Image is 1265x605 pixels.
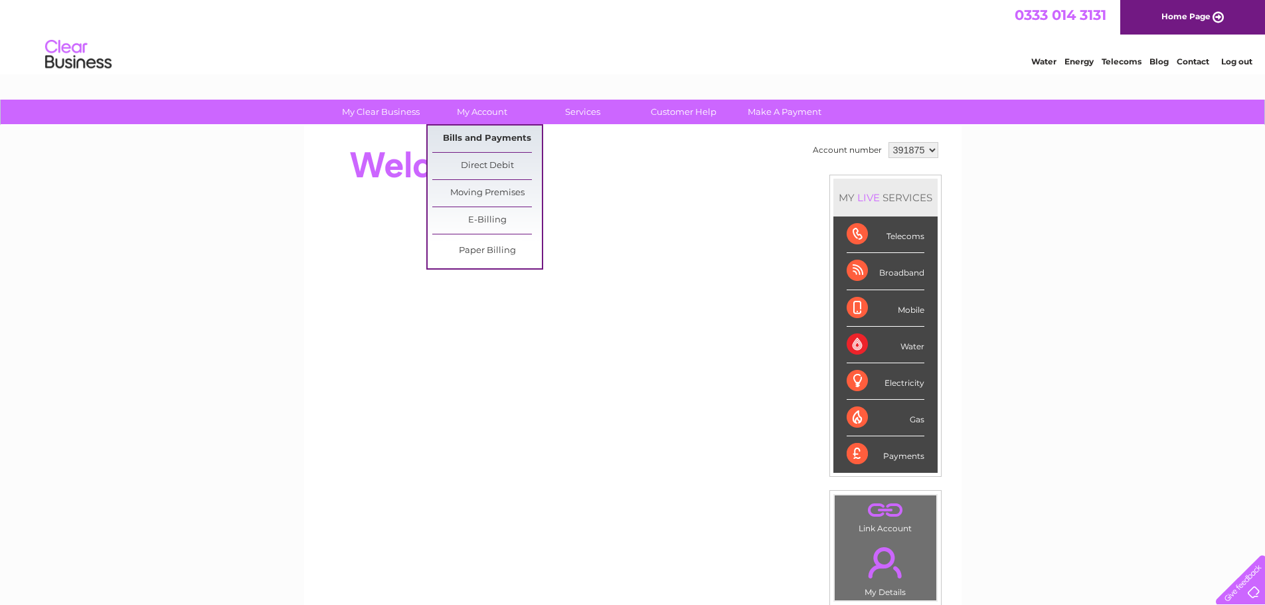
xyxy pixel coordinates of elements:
[847,216,924,253] div: Telecoms
[833,179,938,216] div: MY SERVICES
[1031,56,1056,66] a: Water
[847,290,924,327] div: Mobile
[432,207,542,234] a: E-Billing
[1149,56,1169,66] a: Blog
[1064,56,1094,66] a: Energy
[1221,56,1252,66] a: Log out
[44,35,112,75] img: logo.png
[1015,7,1106,23] a: 0333 014 3131
[730,100,839,124] a: Make A Payment
[432,238,542,264] a: Paper Billing
[432,153,542,179] a: Direct Debit
[838,539,933,586] a: .
[855,191,883,204] div: LIVE
[847,436,924,472] div: Payments
[834,536,937,601] td: My Details
[432,126,542,152] a: Bills and Payments
[319,7,947,64] div: Clear Business is a trading name of Verastar Limited (registered in [GEOGRAPHIC_DATA] No. 3667643...
[432,180,542,207] a: Moving Premises
[838,499,933,522] a: .
[847,327,924,363] div: Water
[1102,56,1141,66] a: Telecoms
[809,139,885,161] td: Account number
[1177,56,1209,66] a: Contact
[847,253,924,290] div: Broadband
[427,100,537,124] a: My Account
[847,363,924,400] div: Electricity
[629,100,738,124] a: Customer Help
[834,495,937,537] td: Link Account
[847,400,924,436] div: Gas
[528,100,637,124] a: Services
[326,100,436,124] a: My Clear Business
